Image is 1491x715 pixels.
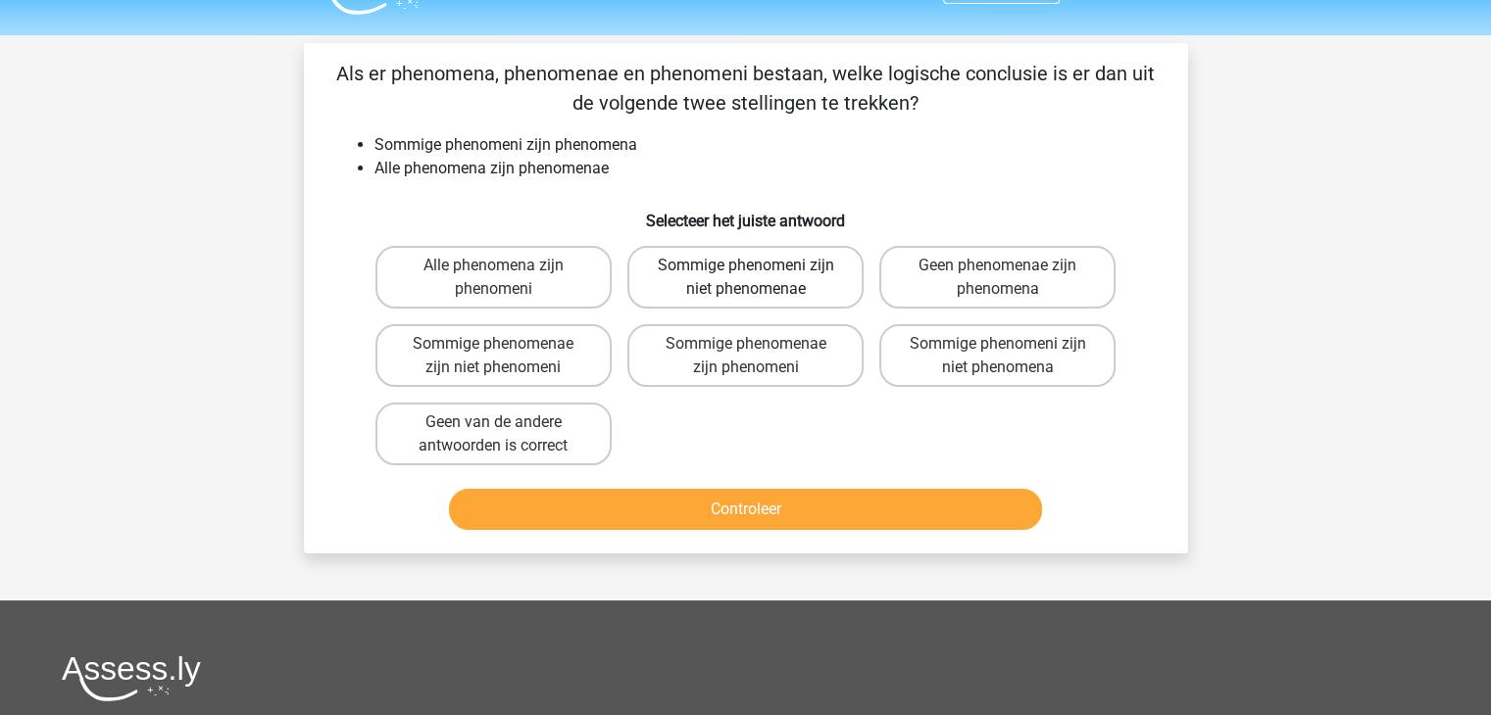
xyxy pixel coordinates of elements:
[62,655,201,701] img: Assessly logo
[449,489,1042,530] button: Controleer
[375,324,612,387] label: Sommige phenomenae zijn niet phenomeni
[335,59,1157,118] p: Als er phenomena, phenomenae en phenomeni bestaan, welke logische conclusie is er dan uit de volg...
[627,324,864,387] label: Sommige phenomenae zijn phenomeni
[375,403,612,465] label: Geen van de andere antwoorden is correct
[879,324,1116,387] label: Sommige phenomeni zijn niet phenomena
[627,246,864,309] label: Sommige phenomeni zijn niet phenomenae
[335,196,1157,230] h6: Selecteer het juiste antwoord
[375,246,612,309] label: Alle phenomena zijn phenomeni
[374,133,1157,157] li: Sommige phenomeni zijn phenomena
[879,246,1116,309] label: Geen phenomenae zijn phenomena
[374,157,1157,180] li: Alle phenomena zijn phenomenae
